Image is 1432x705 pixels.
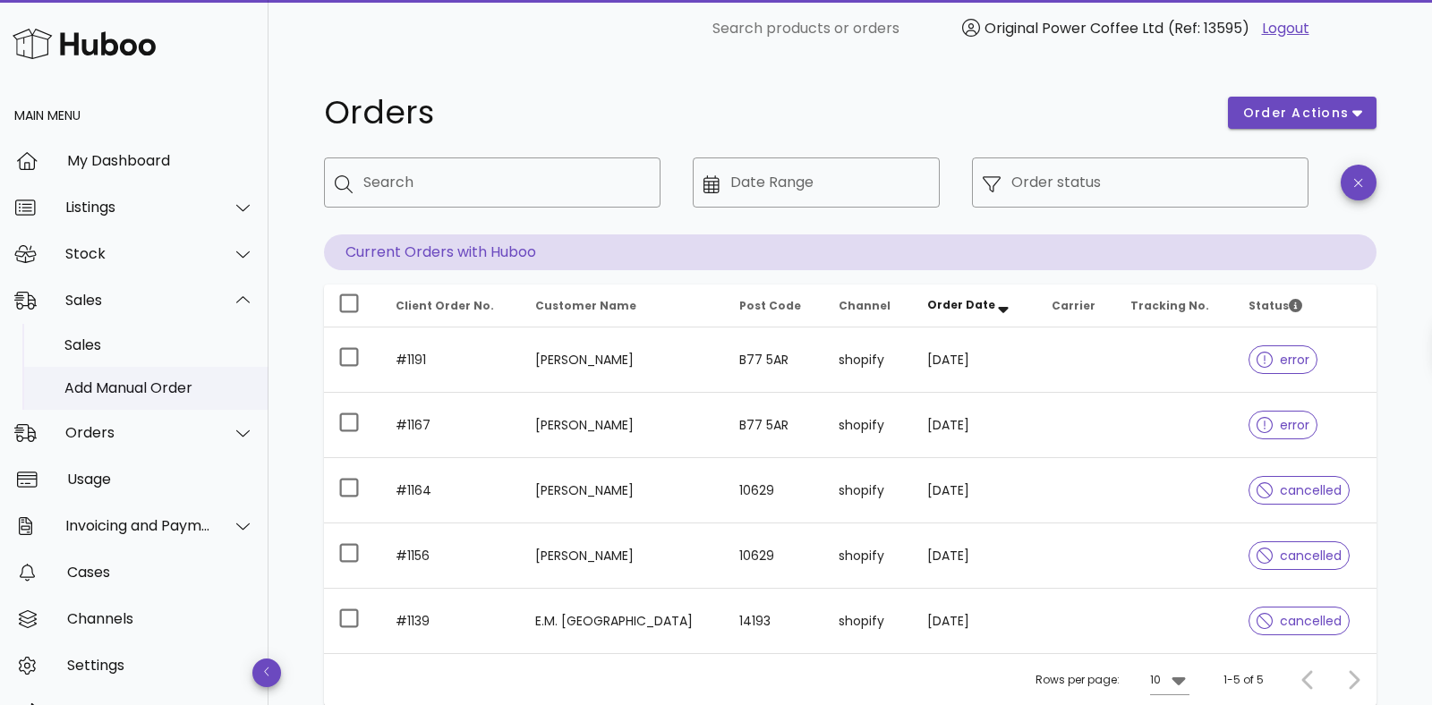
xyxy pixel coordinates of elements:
td: B77 5AR [725,393,824,458]
td: B77 5AR [725,327,824,393]
td: shopify [824,393,913,458]
th: Carrier [1037,285,1117,327]
td: 10629 [725,458,824,523]
th: Client Order No. [381,285,521,327]
td: [PERSON_NAME] [521,393,725,458]
td: E.M. [GEOGRAPHIC_DATA] [521,589,725,653]
td: [DATE] [913,393,1036,458]
span: Tracking No. [1130,298,1209,313]
div: 10Rows per page: [1150,666,1189,694]
span: Carrier [1052,298,1095,313]
th: Customer Name [521,285,725,327]
span: Customer Name [535,298,636,313]
td: shopify [824,523,913,589]
td: #1139 [381,589,521,653]
div: Stock [65,245,211,262]
div: Sales [65,292,211,309]
p: Current Orders with Huboo [324,234,1377,270]
span: Post Code [739,298,801,313]
th: Order Date: Sorted descending. Activate to remove sorting. [913,285,1036,327]
th: Post Code [725,285,824,327]
td: #1167 [381,393,521,458]
td: #1164 [381,458,521,523]
div: Channels [67,610,254,627]
td: [DATE] [913,523,1036,589]
td: [PERSON_NAME] [521,458,725,523]
a: Logout [1262,18,1309,39]
span: cancelled [1257,484,1342,497]
span: order actions [1242,104,1350,123]
span: (Ref: 13595) [1168,18,1249,38]
td: 10629 [725,523,824,589]
div: Invoicing and Payments [65,517,211,534]
div: 10 [1150,672,1161,688]
th: Status [1234,285,1377,327]
td: [DATE] [913,327,1036,393]
span: error [1257,419,1309,431]
div: Orders [65,424,211,441]
div: Settings [67,657,254,674]
span: cancelled [1257,549,1342,562]
h1: Orders [324,97,1206,129]
div: Add Manual Order [64,379,254,396]
div: Usage [67,471,254,488]
span: Status [1249,298,1302,313]
td: 14193 [725,589,824,653]
td: #1156 [381,523,521,589]
span: Client Order No. [396,298,494,313]
td: [DATE] [913,589,1036,653]
span: error [1257,353,1309,366]
th: Tracking No. [1116,285,1234,327]
td: #1191 [381,327,521,393]
td: shopify [824,327,913,393]
td: [DATE] [913,458,1036,523]
span: cancelled [1257,615,1342,627]
td: [PERSON_NAME] [521,523,725,589]
div: Listings [65,199,211,216]
th: Channel [824,285,913,327]
button: order actions [1228,97,1377,129]
span: Order Date [927,297,995,312]
div: Sales [64,336,254,353]
div: Cases [67,564,254,581]
td: [PERSON_NAME] [521,327,725,393]
td: shopify [824,589,913,653]
span: Original Power Coffee Ltd [984,18,1163,38]
div: My Dashboard [67,152,254,169]
td: shopify [824,458,913,523]
img: Huboo Logo [13,24,156,63]
span: Channel [839,298,891,313]
div: 1-5 of 5 [1223,672,1264,688]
